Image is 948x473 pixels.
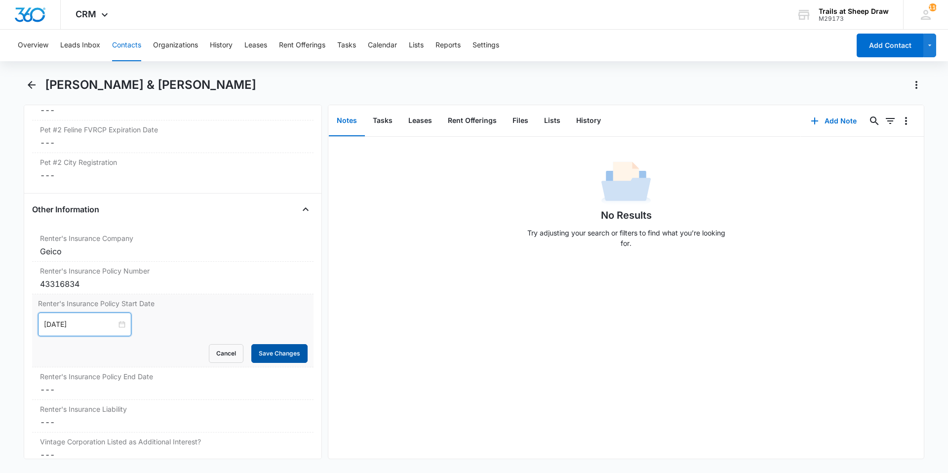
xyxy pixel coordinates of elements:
[32,367,314,400] div: Renter's Insurance Policy End Date---
[929,3,937,11] div: notifications count
[337,30,356,61] button: Tasks
[568,106,609,136] button: History
[40,436,306,447] label: Vintage Corporation Listed as Additional Interest?
[819,7,889,15] div: account name
[32,203,99,215] h4: Other Information
[40,278,306,290] div: 43316834
[365,106,400,136] button: Tasks
[244,30,267,61] button: Leases
[536,106,568,136] button: Lists
[435,30,461,61] button: Reports
[329,106,365,136] button: Notes
[40,157,306,167] label: Pet #2 City Registration
[40,384,306,395] dd: ---
[18,30,48,61] button: Overview
[153,30,198,61] button: Organizations
[32,400,314,433] div: Renter's Insurance Liability---
[32,120,314,153] div: Pet #2 Feline FVRCP Expiration Date---
[60,30,100,61] button: Leads Inbox
[40,169,306,181] dd: ---
[40,245,306,257] div: Geico
[40,124,306,135] label: Pet #2 Feline FVRCP Expiration Date
[24,77,39,93] button: Back
[32,262,314,294] div: Renter's Insurance Policy Number43316834
[210,30,233,61] button: History
[440,106,505,136] button: Rent Offerings
[898,113,914,129] button: Overflow Menu
[32,229,314,262] div: Renter's Insurance CompanyGeico
[929,3,937,11] span: 110
[32,153,314,185] div: Pet #2 City Registration---
[908,77,924,93] button: Actions
[40,266,306,276] label: Renter's Insurance Policy Number
[801,109,867,133] button: Add Note
[298,201,314,217] button: Close
[882,113,898,129] button: Filters
[40,104,306,116] dd: ---
[40,137,306,149] dd: ---
[40,404,306,414] label: Renter's Insurance Liability
[819,15,889,22] div: account id
[209,344,243,363] button: Cancel
[251,344,308,363] button: Save Changes
[76,9,96,19] span: CRM
[40,449,306,461] dd: ---
[279,30,325,61] button: Rent Offerings
[45,78,256,92] h1: [PERSON_NAME] & [PERSON_NAME]
[400,106,440,136] button: Leases
[473,30,499,61] button: Settings
[38,298,308,309] label: Renter's Insurance Policy Start Date
[40,371,306,382] label: Renter's Insurance Policy End Date
[601,158,651,208] img: No Data
[857,34,923,57] button: Add Contact
[601,208,652,223] h1: No Results
[409,30,424,61] button: Lists
[40,233,306,243] label: Renter's Insurance Company
[112,30,141,61] button: Contacts
[40,416,306,428] dd: ---
[368,30,397,61] button: Calendar
[32,433,314,465] div: Vintage Corporation Listed as Additional Interest?---
[867,113,882,129] button: Search...
[44,319,117,330] input: Aug 27, 2025
[522,228,730,248] p: Try adjusting your search or filters to find what you’re looking for.
[505,106,536,136] button: Files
